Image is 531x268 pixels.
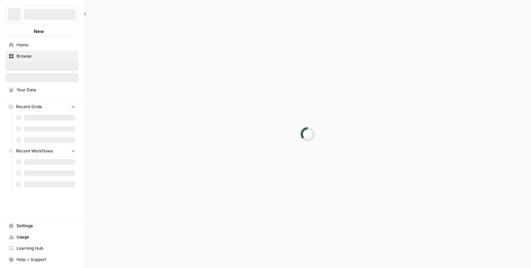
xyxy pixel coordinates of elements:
span: Help + Support [17,256,75,263]
span: Browse [17,53,75,59]
a: Learning Hub [6,243,78,254]
button: Help + Support [6,254,78,265]
span: Settings [17,223,75,229]
a: Settings [6,220,78,231]
span: Usage [17,234,75,240]
a: Usage [6,231,78,243]
a: Home [6,39,78,51]
span: Home [17,42,75,48]
span: Recent Workflows [16,148,53,154]
button: Recent Workflows [6,146,78,156]
span: New [34,28,44,35]
a: Your Data [6,84,78,96]
span: Recent Grids [16,104,42,110]
button: Recent Grids [6,102,78,112]
span: Learning Hub [17,245,75,251]
button: New [6,26,78,37]
span: Your Data [17,87,75,93]
a: Browse [6,51,78,62]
